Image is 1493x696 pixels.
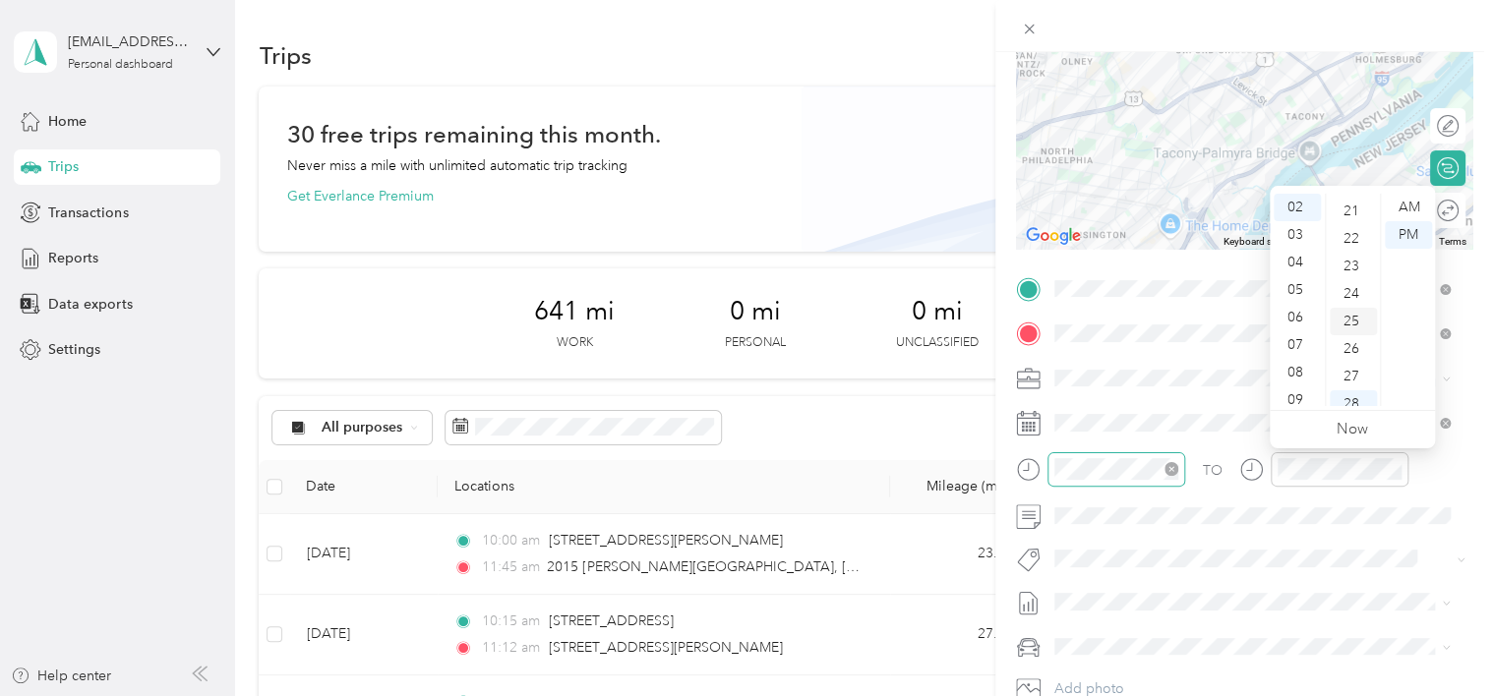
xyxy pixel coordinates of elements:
[1274,194,1321,221] div: 02
[1274,331,1321,359] div: 07
[1337,420,1368,438] a: Now
[1330,390,1377,418] div: 28
[1021,223,1086,249] img: Google
[1203,460,1223,481] div: TO
[1274,276,1321,304] div: 05
[1274,221,1321,249] div: 03
[1274,249,1321,276] div: 04
[1274,304,1321,331] div: 06
[1330,198,1377,225] div: 21
[1274,386,1321,414] div: 09
[1224,235,1308,249] button: Keyboard shortcuts
[1383,586,1493,696] iframe: Everlance-gr Chat Button Frame
[1330,253,1377,280] div: 23
[1385,221,1432,249] div: PM
[1274,359,1321,386] div: 08
[1330,280,1377,308] div: 24
[1330,335,1377,363] div: 26
[1021,223,1086,249] a: Open this area in Google Maps (opens a new window)
[1385,194,1432,221] div: AM
[1330,225,1377,253] div: 22
[1165,462,1178,476] span: close-circle
[1330,363,1377,390] div: 27
[1330,308,1377,335] div: 25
